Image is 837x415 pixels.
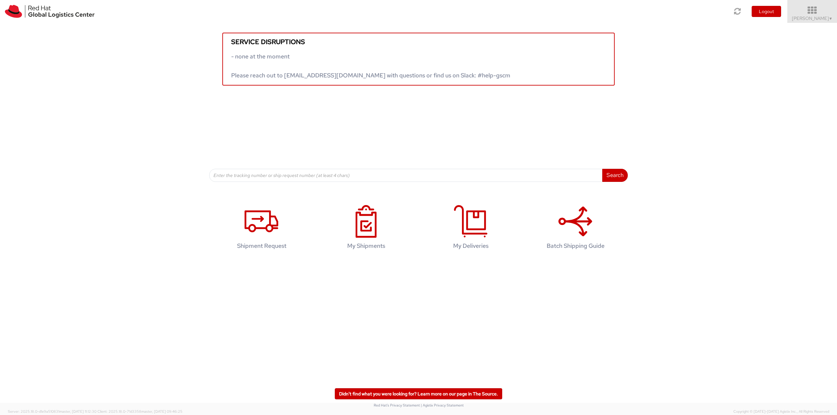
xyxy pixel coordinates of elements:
[429,243,513,249] h4: My Deliveries
[213,198,311,259] a: Shipment Request
[733,409,829,414] span: Copyright © [DATE]-[DATE] Agistix Inc., All Rights Reserved
[317,198,415,259] a: My Shipments
[602,169,628,182] button: Search
[209,169,603,182] input: Enter the tracking number or ship request number (at least 4 chars)
[231,38,606,45] h5: Service disruptions
[231,53,510,79] span: - none at the moment Please reach out to [EMAIL_ADDRESS][DOMAIN_NAME] with questions or find us o...
[752,6,781,17] button: Logout
[829,16,833,21] span: ▼
[324,243,408,249] h4: My Shipments
[5,5,94,18] img: rh-logistics-00dfa346123c4ec078e1.svg
[59,409,96,414] span: master, [DATE] 11:12:30
[97,409,182,414] span: Client: 2025.18.0-71d3358
[792,15,833,21] span: [PERSON_NAME]
[141,409,182,414] span: master, [DATE] 09:46:25
[533,243,618,249] h4: Batch Shipping Guide
[219,243,304,249] h4: Shipment Request
[335,388,502,399] a: Didn't find what you were looking for? Learn more on our page in The Source.
[422,198,520,259] a: My Deliveries
[526,198,624,259] a: Batch Shipping Guide
[222,33,615,86] a: Service disruptions - none at the moment Please reach out to [EMAIL_ADDRESS][DOMAIN_NAME] with qu...
[421,403,464,407] a: | Agistix Privacy Statement
[8,409,96,414] span: Server: 2025.18.0-d1e9a510831
[374,403,420,407] a: Red Hat's Privacy Statement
